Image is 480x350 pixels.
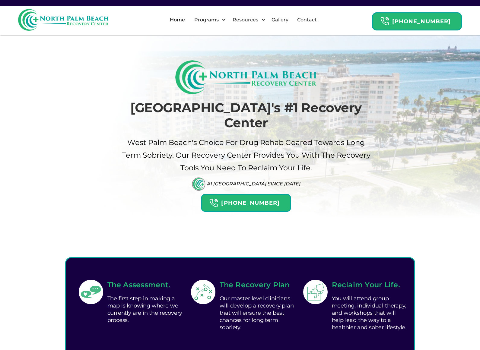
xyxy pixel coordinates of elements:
strong: [PHONE_NUMBER] [221,200,280,206]
a: Header Calendar Icons[PHONE_NUMBER] [372,9,462,30]
strong: [PHONE_NUMBER] [392,18,451,25]
h2: The Recovery Plan [220,279,296,290]
h1: [GEOGRAPHIC_DATA]'s #1 Recovery Center [121,100,371,131]
h2: The Assessment. [107,279,184,290]
div: Resources [231,16,260,24]
a: Header Calendar Icons[PHONE_NUMBER] [201,191,291,212]
a: Contact [294,10,320,30]
a: Gallery [268,10,292,30]
h2: Reclaim Your Life. [332,279,408,290]
div: Programs [193,16,220,24]
img: Header Calendar Icons [380,17,389,26]
div: Resources [227,10,267,30]
img: Simple Service Icon [192,281,215,303]
div: You will attend group meeting, individual therapy, and workshops that will help lead the way to a... [332,293,408,333]
img: Header Calendar Icons [209,198,218,208]
img: North Palm Beach Recovery Logo (Rectangle) [175,60,317,94]
p: West palm beach's Choice For drug Rehab Geared Towards Long term sobriety. Our Recovery Center pr... [121,136,371,174]
div: #1 [GEOGRAPHIC_DATA] Since [DATE] [207,181,300,187]
img: Simple Service Icon [304,281,327,303]
div: The first step in making a map is knowing where we currently are in the recovery process. [107,293,184,325]
a: Home [166,10,189,30]
div: Our master level clinicians will develop a recovery plan that will ensure the best chances for lo... [220,293,296,333]
img: Simple Service Icon [80,281,102,303]
div: Programs [189,10,227,30]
